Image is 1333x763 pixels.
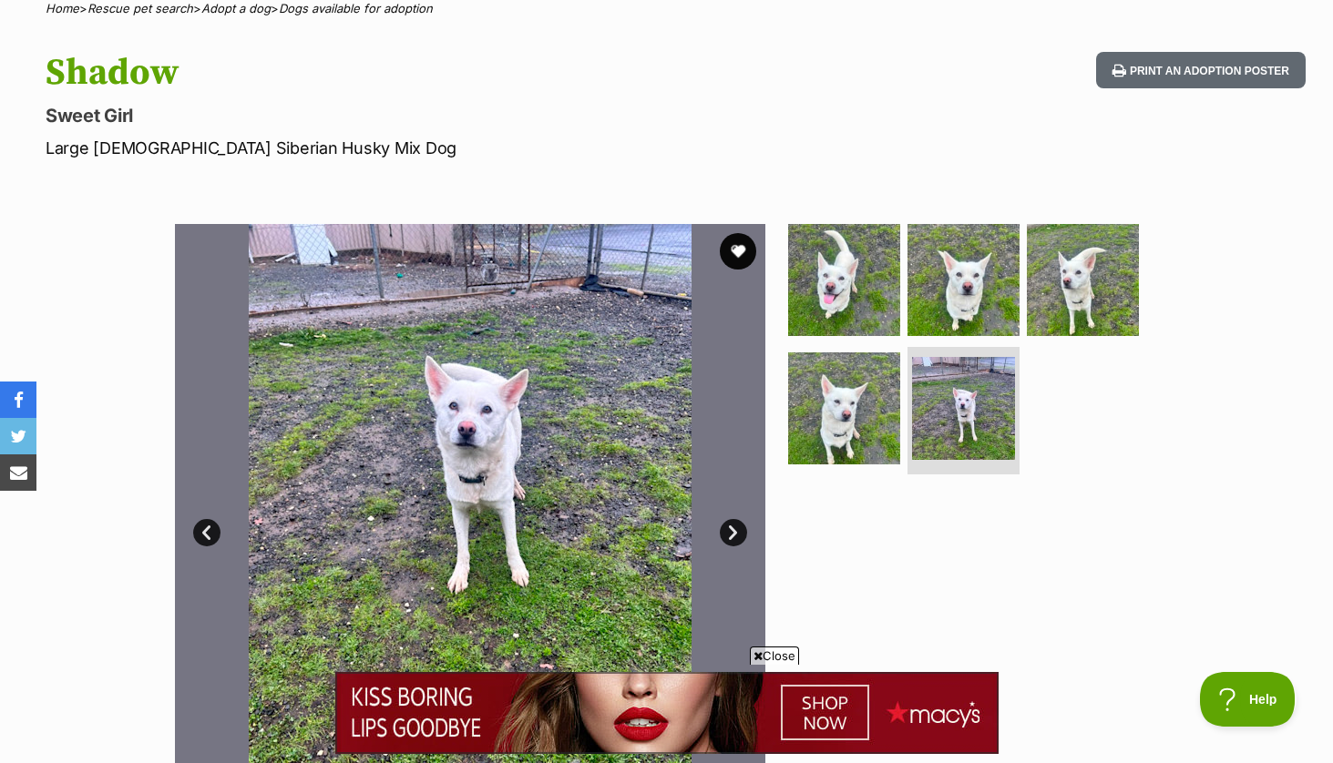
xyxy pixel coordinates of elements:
[46,1,79,15] a: Home
[279,1,433,15] a: Dogs available for adoption
[788,224,900,336] img: Photo of Shadow
[193,519,220,546] a: Prev
[1096,52,1306,89] button: Print an adoption poster
[788,352,900,464] img: Photo of Shadow
[46,136,813,160] p: Large [DEMOGRAPHIC_DATA] Siberian Husky Mix Dog
[87,1,193,15] a: Rescue pet search
[750,646,799,665] span: Close
[907,224,1020,336] img: Photo of Shadow
[912,357,1015,460] img: Photo of Shadow
[1200,672,1297,727] iframe: Help Scout Beacon - Open
[46,52,813,94] h1: Shadow
[201,1,271,15] a: Adopt a dog
[335,672,999,754] iframe: Advertisement
[1027,224,1139,336] img: Photo of Shadow
[720,519,747,546] a: Next
[46,103,813,128] p: Sweet Girl
[720,233,756,270] button: favourite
